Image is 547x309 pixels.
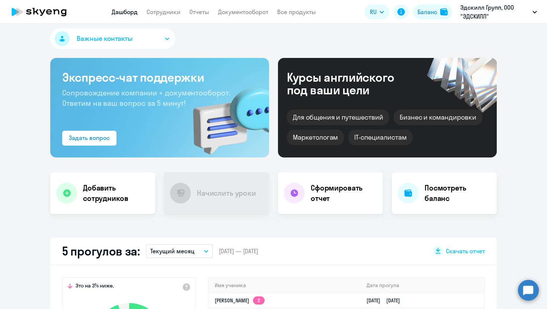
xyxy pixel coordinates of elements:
button: RU [365,4,389,19]
a: Все продукты [277,8,316,16]
div: Задать вопрос [69,133,110,142]
img: bg-img [182,74,269,157]
a: [PERSON_NAME]2 [215,297,265,304]
div: Баланс [418,7,437,16]
div: Маркетологам [287,130,344,145]
img: balance [440,8,448,16]
button: Важные контакты [50,28,175,49]
h4: Сформировать отчет [311,183,377,204]
th: Имя ученика [209,278,361,293]
p: Эдскилл Групп, ООО "ЭДСКИЛЛ" [460,3,530,21]
span: Сопровождение компании + документооборот. Ответим на ваш вопрос за 5 минут! [62,88,230,108]
a: Сотрудники [147,8,180,16]
span: Важные контакты [77,34,132,43]
button: Эдскилл Групп, ООО "ЭДСКИЛЛ" [457,3,541,21]
button: Балансbalance [413,4,452,19]
a: Дашборд [112,8,138,16]
span: Это на 3% ниже, [76,282,114,291]
h2: 5 прогулов за: [62,244,140,258]
button: Задать вопрос [62,131,116,146]
h4: Посмотреть баланс [425,183,491,204]
a: Документооборот [218,8,268,16]
p: Текущий месяц [150,247,195,256]
h4: Начислить уроки [197,188,256,198]
div: Для общения и путешествий [287,110,389,125]
div: Бизнес и командировки [394,110,482,125]
div: Курсы английского под ваши цели [287,71,414,96]
a: Отчеты [189,8,209,16]
span: RU [370,7,377,16]
th: Дата прогула [361,278,484,293]
span: Скачать отчет [446,247,485,255]
h4: Добавить сотрудников [83,183,149,204]
button: Текущий месяц [146,244,213,258]
a: [DATE][DATE] [367,297,406,304]
span: [DATE] — [DATE] [219,247,258,255]
h3: Экспресс-чат поддержки [62,70,257,85]
app-skyeng-badge: 2 [253,296,265,305]
div: IT-специалистам [348,130,412,145]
